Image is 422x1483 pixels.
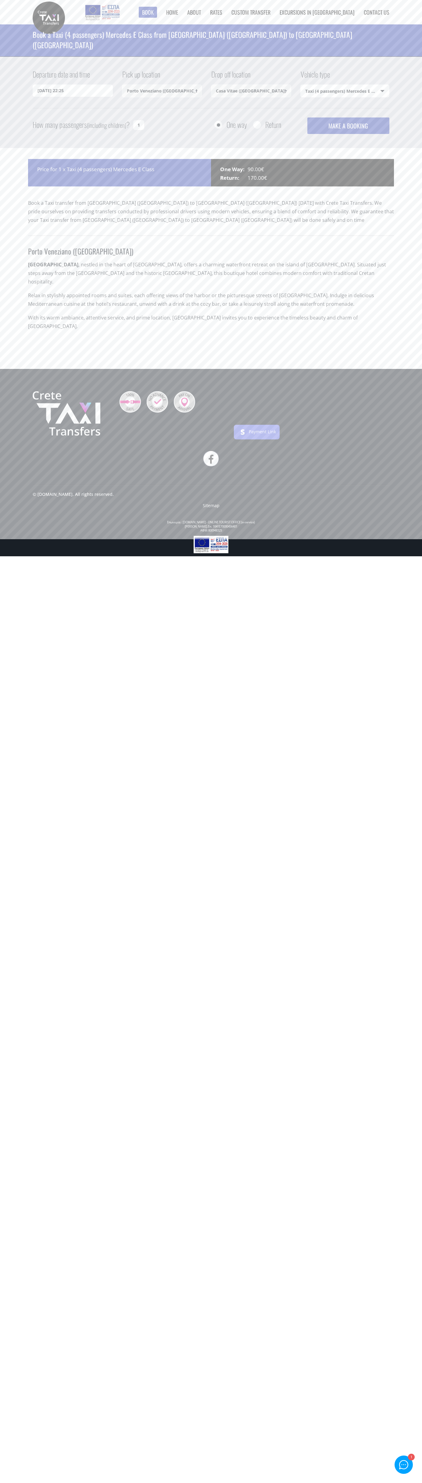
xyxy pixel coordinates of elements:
div: Price for 1 x Taxi (4 passengers) Mercedes E Class [28,159,211,186]
img: e-bannersEUERDF180X90.jpg [84,3,120,21]
a: Contact us [364,8,389,16]
label: One way [227,121,247,128]
input: Select drop-off location [211,85,291,97]
span: One Way: [220,165,248,174]
a: Show All Items [191,85,202,97]
a: Payment Link [249,429,276,435]
p: , nestled in the heart of [GEOGRAPHIC_DATA], offers a charming waterfront retreat on the island o... [28,260,394,291]
p: With its warm ambiance, attentive service, and prime location, [GEOGRAPHIC_DATA] invites you to e... [28,313,394,336]
a: Home [166,8,178,16]
label: Departure date and time [33,69,90,85]
img: stripe [238,427,248,437]
a: Book [139,7,157,18]
div: 1 [408,1454,414,1461]
label: Vehicle type [300,69,330,85]
a: Sitemap [203,503,220,508]
a: About [187,8,201,16]
p: Relax in stylishly appointed rooms and suites, each offering views of the harbor or the picturesq... [28,291,394,313]
label: How many passengers ? [33,117,130,132]
label: Return [265,121,281,128]
div: 90.00€ 170.00€ [211,159,394,186]
input: Select pickup location [122,85,202,97]
a: Custom Transfer [231,8,270,16]
a: Show All Items [281,85,291,97]
p: © [DOMAIN_NAME]. All rights reserved. [33,491,114,503]
img: Crete Taxi Transfers [33,391,100,436]
img: 100% Safe [120,391,141,413]
a: facebook [203,451,219,466]
h3: Porto Veneziano ([GEOGRAPHIC_DATA]) [28,247,394,260]
small: (including children) [87,121,126,130]
a: Excursions in [GEOGRAPHIC_DATA] [280,8,355,16]
div: Επωνυμία : [DOMAIN_NAME] - ONLINE TOURIST OFFICE (e-service) [PERSON_NAME].Επ. 1041Ε70000456401 Α... [33,520,389,533]
button: MAKE A BOOKING [307,117,389,134]
a: Rates [210,8,222,16]
strong: [GEOGRAPHIC_DATA] [28,261,78,268]
img: e-bannersEUERDF180X90.jpg [194,536,229,554]
span: Return: [220,174,248,182]
a: Crete Taxi Transfers | Book a Taxi transfer from Porto Veneziano (Chania city) to Casa Vitae (Ret... [33,14,65,20]
span: Taxi (4 passengers) Mercedes E Class [301,85,389,98]
p: Book a Taxi transfer from [GEOGRAPHIC_DATA] ([GEOGRAPHIC_DATA]) to [GEOGRAPHIC_DATA] ([GEOGRAPHIC... [28,199,394,229]
h1: Book a Taxi (4 passengers) Mercedes E Class from [GEOGRAPHIC_DATA] ([GEOGRAPHIC_DATA]) to [GEOGRA... [33,24,389,55]
img: Pay On Arrival [174,391,195,413]
img: No Advance Payment [147,391,168,413]
label: Drop off location [211,69,250,85]
label: Pick up location [122,69,160,85]
img: Crete Taxi Transfers | Book a Taxi transfer from Porto Veneziano (Chania city) to Casa Vitae (Ret... [33,2,65,34]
